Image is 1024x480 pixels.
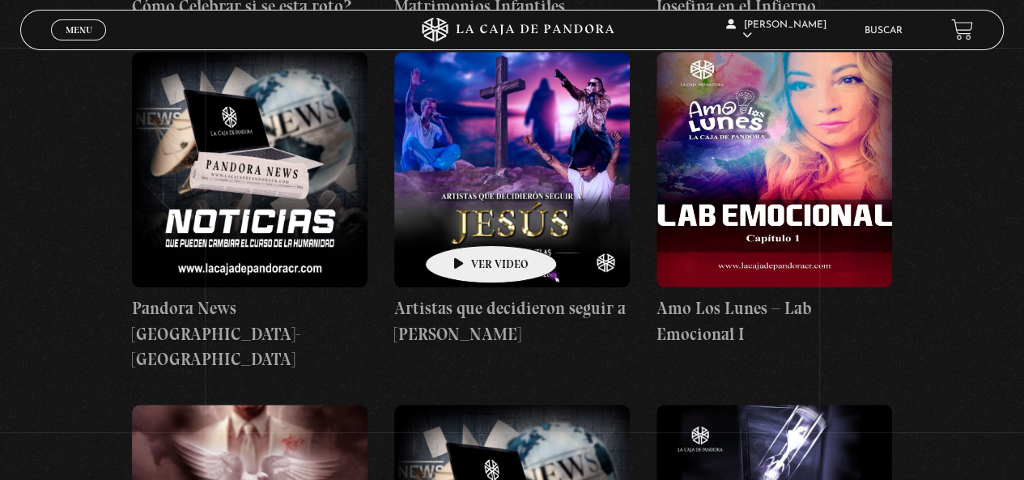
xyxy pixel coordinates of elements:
a: Artistas que decidieron seguir a [PERSON_NAME] [394,52,630,346]
span: Menu [66,25,92,35]
h4: Pandora News [GEOGRAPHIC_DATA]-[GEOGRAPHIC_DATA] [132,295,368,372]
span: [PERSON_NAME] [726,20,826,40]
a: View your shopping cart [951,19,973,40]
a: Pandora News [GEOGRAPHIC_DATA]-[GEOGRAPHIC_DATA] [132,52,368,372]
a: Buscar [865,26,903,36]
span: Cerrar [60,39,98,50]
h4: Amo Los Lunes – Lab Emocional I [656,295,892,346]
h4: Artistas que decidieron seguir a [PERSON_NAME] [394,295,630,346]
a: Amo Los Lunes – Lab Emocional I [656,52,892,346]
